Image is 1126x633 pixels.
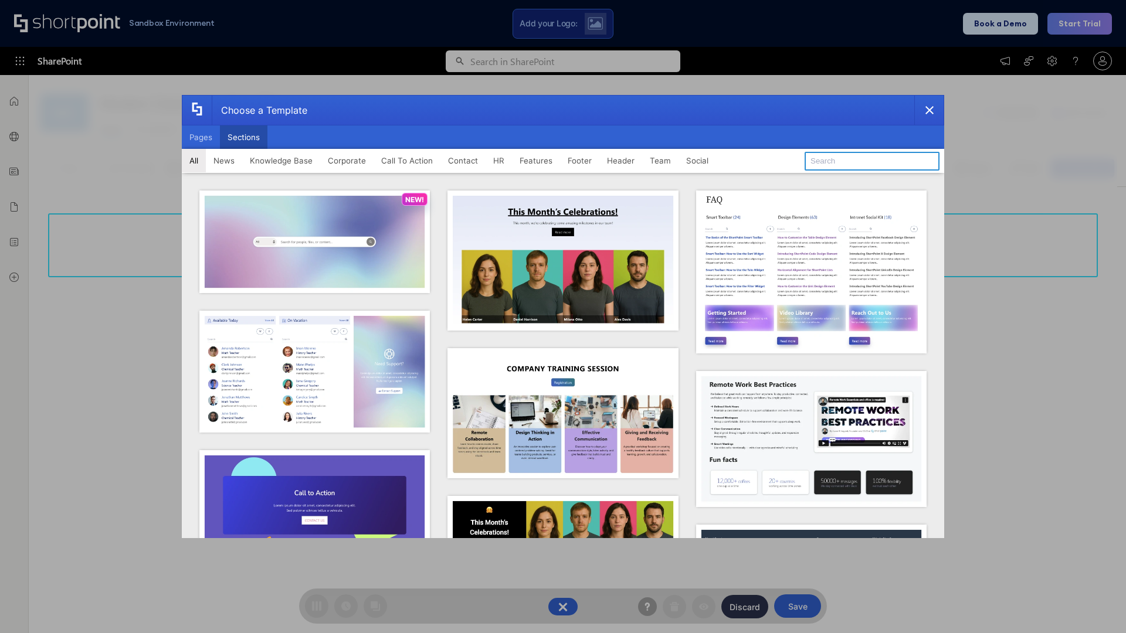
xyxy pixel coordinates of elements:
[182,149,206,172] button: All
[1067,577,1126,633] iframe: Chat Widget
[512,149,560,172] button: Features
[212,96,307,125] div: Choose a Template
[805,152,940,171] input: Search
[182,95,944,538] div: template selector
[560,149,599,172] button: Footer
[242,149,320,172] button: Knowledge Base
[679,149,716,172] button: Social
[320,149,374,172] button: Corporate
[440,149,486,172] button: Contact
[405,195,424,204] p: NEW!
[374,149,440,172] button: Call To Action
[220,125,267,149] button: Sections
[642,149,679,172] button: Team
[599,149,642,172] button: Header
[206,149,242,172] button: News
[182,125,220,149] button: Pages
[486,149,512,172] button: HR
